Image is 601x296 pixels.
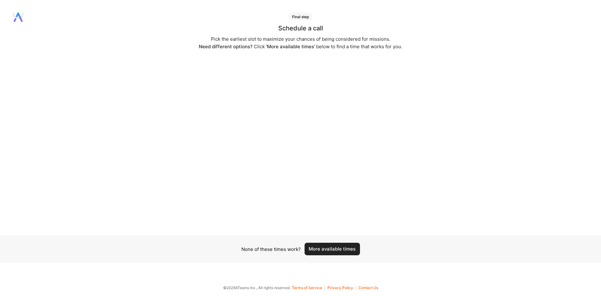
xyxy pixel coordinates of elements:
span: © 2025 ATeams Inc., All rights reserved. [223,284,290,291]
div: None of these times work? [241,246,301,252]
div: Final step [288,13,313,20]
button: Terms of Service [292,286,325,290]
div: Pick the earliest slot to maximize your chances of being considered for missions. Click below to ... [199,35,402,50]
button: More available times [305,243,360,255]
button: Contact Us [358,286,378,290]
span: Need different options? [199,44,253,49]
div: Schedule a call [278,25,323,32]
button: Privacy Policy [327,286,356,290]
span: 'More available times' [266,44,315,49]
